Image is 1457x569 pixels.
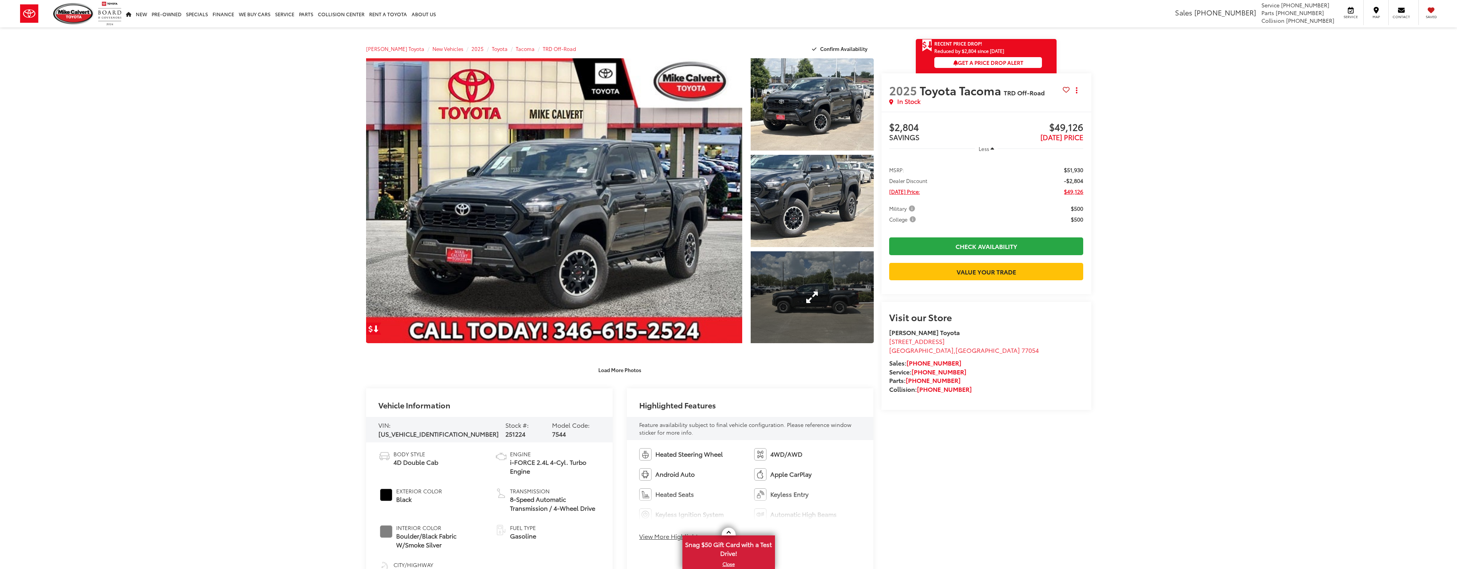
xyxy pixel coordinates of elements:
strong: Collision: [889,384,972,393]
span: 2025 [889,82,917,98]
span: 77054 [1021,345,1039,354]
span: Sales [1175,7,1192,17]
span: [PHONE_NUMBER] [1286,17,1334,24]
span: Tacoma [516,45,535,52]
span: [GEOGRAPHIC_DATA] [956,345,1020,354]
h2: Vehicle Information [378,401,450,409]
button: Actions [1070,83,1083,97]
img: Heated Steering Wheel [639,448,652,461]
span: [PHONE_NUMBER] [1194,7,1256,17]
span: [PHONE_NUMBER] [1281,1,1329,9]
span: Feature availability subject to final vehicle configuration. Please reference window sticker for ... [639,421,851,436]
button: Less [975,142,998,156]
span: VIN: [378,420,391,429]
span: i-FORCE 2.4L 4-Cyl. Turbo Engine [510,458,600,476]
span: Map [1368,14,1384,19]
a: [PHONE_NUMBER] [906,376,961,384]
img: Apple CarPlay [754,468,766,481]
span: $49,126 [986,122,1084,134]
span: Less [979,145,989,152]
button: Confirm Availability [808,42,874,56]
span: Confirm Availability [820,45,868,52]
span: 4D Double Cab [393,458,438,467]
span: Toyota Tacoma [920,82,1004,98]
span: $51,930 [1064,166,1083,174]
a: [STREET_ADDRESS] [GEOGRAPHIC_DATA],[GEOGRAPHIC_DATA] 77054 [889,337,1039,354]
img: 4WD/AWD [754,448,766,461]
button: College [889,215,918,223]
img: 2025 Toyota Tacoma TRD Off-Road [750,57,875,151]
span: Service [1261,1,1280,9]
img: Mike Calvert Toyota [53,3,94,24]
strong: [PERSON_NAME] Toyota [889,328,960,337]
img: Android Auto [639,468,652,481]
a: New Vehicles [432,45,463,52]
img: Heated Seats [639,488,652,501]
a: Get Price Drop Alert Recent Price Drop! [916,39,1057,48]
span: Reduced by $2,804 since [DATE] [934,48,1042,53]
strong: Parts: [889,376,961,384]
a: Toyota [492,45,508,52]
span: [STREET_ADDRESS] [889,337,945,345]
span: Fuel Type [510,524,536,532]
span: Dealer Discount [889,177,927,185]
a: [PHONE_NUMBER] [912,367,966,376]
span: Transmission [510,487,600,495]
span: Military [889,205,917,212]
a: [PHONE_NUMBER] [917,384,972,393]
span: MSRP: [889,166,904,174]
span: Collision [1261,17,1285,24]
a: Expand Photo 3 [751,251,873,344]
span: Interior Color [396,524,484,532]
span: -$2,804 [1064,177,1083,185]
span: TRD Off-Road [1004,88,1045,97]
span: City/Highway [393,561,433,569]
span: SAVINGS [889,132,920,142]
span: Recent Price Drop! [934,40,982,47]
span: Engine [510,450,600,458]
button: Military [889,205,918,212]
span: , [889,345,1039,354]
span: Gasoline [510,532,536,540]
span: 7544 [552,429,566,438]
span: $49,126 [1064,188,1083,195]
span: $2,804 [889,122,986,134]
span: Exterior Color [396,487,442,495]
span: Android Auto [655,470,695,479]
a: Expand Photo 0 [366,58,743,343]
a: [PERSON_NAME] Toyota [366,45,424,52]
span: TRD Off-Road [543,45,576,52]
span: Service [1342,14,1359,19]
a: Get Price Drop Alert [366,322,382,335]
span: [US_VEHICLE_IDENTIFICATION_NUMBER] [378,429,499,438]
span: Heated Steering Wheel [655,450,723,459]
span: Body Style [393,450,438,458]
span: Apple CarPlay [770,470,812,479]
span: Snag $50 Gift Card with a Test Drive! [683,536,774,560]
span: #000000 [380,489,392,501]
span: Parts [1261,9,1274,17]
a: 2025 [471,45,484,52]
strong: Service: [889,367,966,376]
span: $500 [1071,215,1083,223]
span: Contact [1393,14,1410,19]
span: College [889,215,917,223]
span: In Stock [897,97,920,106]
a: Expand Photo 2 [751,155,873,247]
strong: Sales: [889,358,961,367]
span: [DATE] PRICE [1040,132,1083,142]
a: Value Your Trade [889,263,1084,280]
span: [DATE] Price: [889,188,920,195]
a: [PHONE_NUMBER] [907,358,961,367]
h2: Visit our Store [889,312,1084,322]
span: [GEOGRAPHIC_DATA] [889,345,954,354]
button: Load More Photos [593,363,647,376]
span: Black [396,495,442,504]
span: 251224 [505,429,525,438]
span: Model Code: [552,420,590,429]
img: Keyless Entry [754,488,766,501]
span: #808080 [380,525,392,538]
